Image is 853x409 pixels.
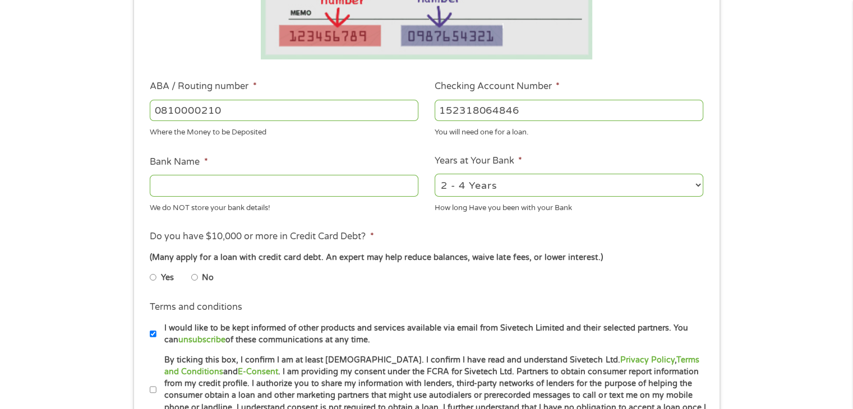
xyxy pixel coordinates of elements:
[150,252,703,264] div: (Many apply for a loan with credit card debt. An expert may help reduce balances, waive late fees...
[238,367,278,377] a: E-Consent
[150,81,256,92] label: ABA / Routing number
[150,301,242,313] label: Terms and conditions
[178,335,225,345] a: unsubscribe
[435,198,703,213] div: How long Have you been with your Bank
[435,100,703,121] input: 345634636
[164,355,699,377] a: Terms and Conditions
[202,272,214,284] label: No
[435,81,560,92] label: Checking Account Number
[435,123,703,138] div: You will need one for a loan.
[150,156,208,168] label: Bank Name
[161,272,174,284] label: Yes
[150,123,418,138] div: Where the Money to be Deposited
[150,231,374,243] label: Do you have $10,000 or more in Credit Card Debt?
[156,322,707,346] label: I would like to be kept informed of other products and services available via email from Sivetech...
[620,355,674,365] a: Privacy Policy
[150,198,418,213] div: We do NOT store your bank details!
[150,100,418,121] input: 263177916
[435,155,522,167] label: Years at Your Bank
